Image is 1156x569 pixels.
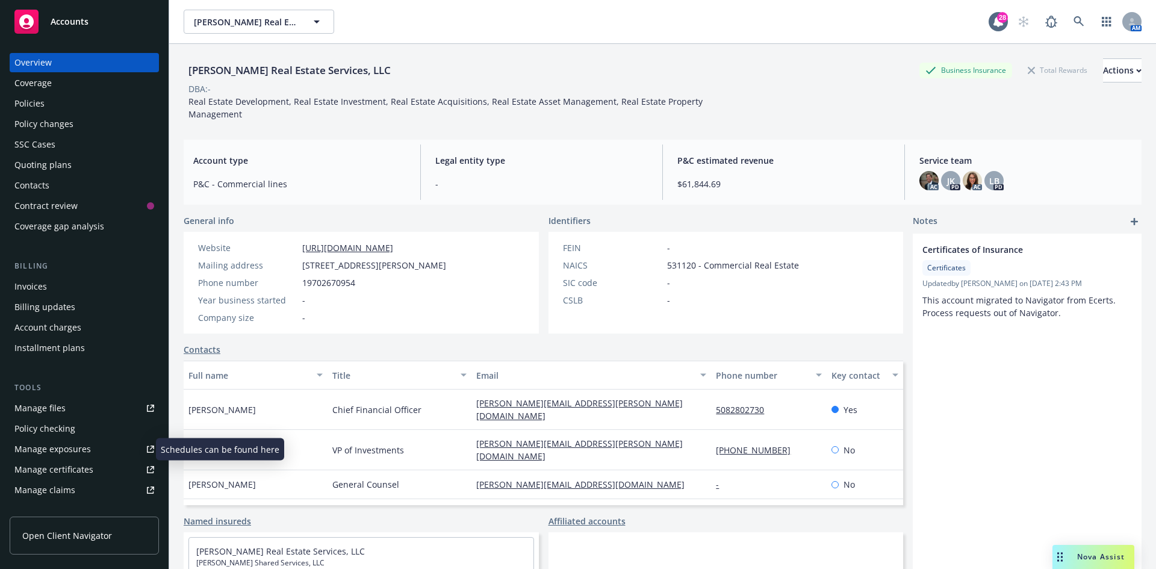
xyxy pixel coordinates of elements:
span: LB [989,175,999,187]
span: General Counsel [332,478,399,491]
div: Certificates of InsuranceCertificatesUpdatedby [PERSON_NAME] on [DATE] 2:43 PMThis account migrat... [913,234,1142,329]
button: Phone number [711,361,826,390]
a: Manage certificates [10,460,159,479]
div: Phone number [198,276,297,289]
a: add [1127,214,1142,229]
span: VP of Investments [332,444,404,456]
a: 5082802730 [716,404,774,415]
button: Title [328,361,471,390]
div: Coverage [14,73,52,93]
span: Real Estate Development, Real Estate Investment, Real Estate Acquisitions, Real Estate Asset Mana... [188,96,705,120]
a: Accounts [10,5,159,39]
div: Mailing address [198,259,297,272]
div: DBA: - [188,82,211,95]
span: Chief Financial Officer [332,403,421,416]
span: Certificates of Insurance [922,243,1101,256]
a: [PHONE_NUMBER] [716,444,800,456]
div: 28 [997,12,1008,23]
span: [PERSON_NAME] [188,403,256,416]
span: $61,844.69 [677,178,890,190]
div: Manage exposures [14,440,91,459]
div: Invoices [14,277,47,296]
a: - [716,479,729,490]
a: Account charges [10,318,159,337]
button: Actions [1103,58,1142,82]
span: - [302,311,305,324]
div: Full name [188,369,309,382]
a: Affiliated accounts [548,515,626,527]
span: - [435,178,648,190]
div: [PERSON_NAME] Real Estate Services, LLC [184,63,396,78]
button: Email [471,361,711,390]
a: SSC Cases [10,135,159,154]
a: Contract review [10,196,159,216]
div: Billing updates [14,297,75,317]
div: Phone number [716,369,808,382]
a: [URL][DOMAIN_NAME] [302,242,393,253]
a: Billing updates [10,297,159,317]
div: Manage claims [14,480,75,500]
div: Policy checking [14,419,75,438]
button: [PERSON_NAME] Real Estate Services, LLC [184,10,334,34]
div: Key contact [831,369,885,382]
div: Business Insurance [919,63,1012,78]
span: [PERSON_NAME] Shared Services, LLC [196,558,526,568]
a: Installment plans [10,338,159,358]
span: Account type [193,154,406,167]
span: [STREET_ADDRESS][PERSON_NAME] [302,259,446,272]
a: Manage BORs [10,501,159,520]
a: [PERSON_NAME][EMAIL_ADDRESS][PERSON_NAME][DOMAIN_NAME] [476,438,683,462]
span: Service team [919,154,1132,167]
a: Policy checking [10,419,159,438]
a: Manage files [10,399,159,418]
a: Invoices [10,277,159,296]
span: P&C - Commercial lines [193,178,406,190]
span: - [667,294,670,306]
div: Drag to move [1052,545,1067,569]
span: Manage exposures [10,440,159,459]
a: Contacts [184,343,220,356]
div: Account charges [14,318,81,337]
div: Title [332,369,453,382]
div: Quoting plans [14,155,72,175]
span: Identifiers [548,214,591,227]
span: Legal entity type [435,154,648,167]
div: Manage BORs [14,501,71,520]
a: Policy changes [10,114,159,134]
span: 19702670954 [302,276,355,289]
span: Open Client Navigator [22,529,112,542]
div: CSLB [563,294,662,306]
span: - [667,241,670,254]
a: Search [1067,10,1091,34]
span: Nova Assist [1077,552,1125,562]
a: Coverage [10,73,159,93]
div: Installment plans [14,338,85,358]
a: Switch app [1095,10,1119,34]
div: Manage files [14,399,66,418]
span: This account migrated to Navigator from Ecerts. Process requests out of Navigator. [922,294,1118,319]
div: Website [198,241,297,254]
div: Actions [1103,59,1142,82]
button: Nova Assist [1052,545,1134,569]
div: Company size [198,311,297,324]
span: Certificates [927,263,966,273]
a: Manage claims [10,480,159,500]
div: Contacts [14,176,49,195]
span: P&C estimated revenue [677,154,890,167]
button: Full name [184,361,328,390]
span: Accounts [51,17,89,26]
span: No [844,478,855,491]
img: photo [963,171,982,190]
div: Tools [10,382,159,394]
div: NAICS [563,259,662,272]
div: Coverage gap analysis [14,217,104,236]
span: General info [184,214,234,227]
div: Email [476,369,693,382]
a: Contacts [10,176,159,195]
a: Policies [10,94,159,113]
div: FEIN [563,241,662,254]
a: Named insureds [184,515,251,527]
div: Manage certificates [14,460,93,479]
div: SIC code [563,276,662,289]
img: photo [919,171,939,190]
